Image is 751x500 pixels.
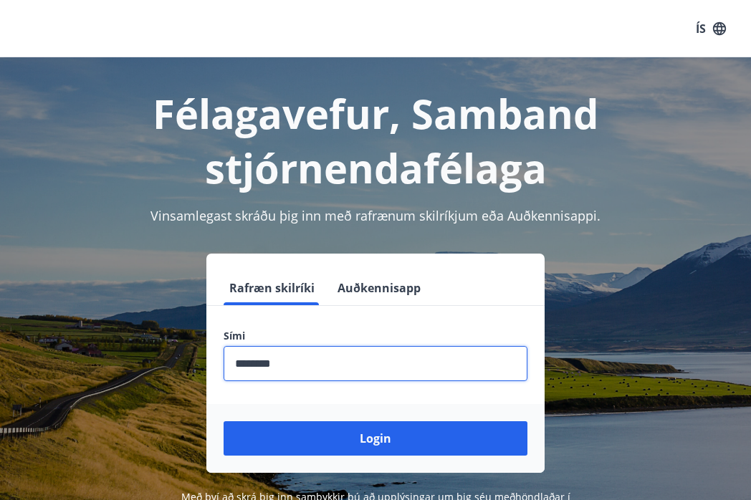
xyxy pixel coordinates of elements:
button: ÍS [688,16,734,42]
label: Sími [224,329,527,343]
h1: Félagavefur, Samband stjórnendafélaga [17,86,734,195]
button: Rafræn skilríki [224,271,320,305]
button: Auðkennisapp [332,271,426,305]
button: Login [224,421,527,456]
span: Vinsamlegast skráðu þig inn með rafrænum skilríkjum eða Auðkennisappi. [150,207,601,224]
